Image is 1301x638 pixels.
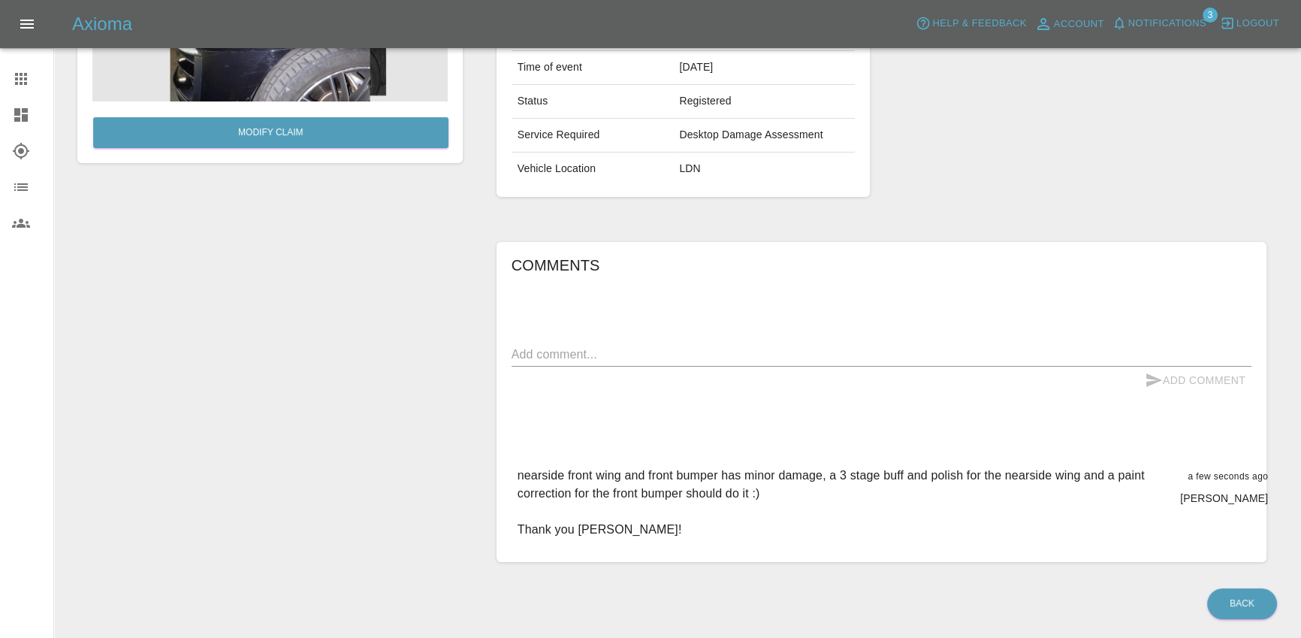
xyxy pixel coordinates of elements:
span: 3 [1203,8,1218,23]
span: Notifications [1128,15,1206,32]
td: Vehicle Location [512,153,674,186]
a: Back [1207,588,1277,619]
h5: Axioma [72,12,132,36]
td: [DATE] [673,51,855,85]
span: Account [1054,16,1104,33]
span: a few seconds ago [1188,471,1268,482]
span: Help & Feedback [932,15,1026,32]
td: LDN [673,153,855,186]
a: Account [1031,12,1108,36]
span: Logout [1236,15,1279,32]
td: Status [512,85,674,119]
td: Registered [673,85,855,119]
p: nearside front wing and front bumper has minor damage, a 3 stage buff and polish for the nearside... [518,467,1168,539]
td: Service Required [512,119,674,153]
button: Open drawer [9,6,45,42]
a: Modify Claim [93,117,448,148]
button: Notifications [1108,12,1210,35]
td: Time of event [512,51,674,85]
p: [PERSON_NAME] [1180,491,1268,506]
h6: Comments [512,253,1251,277]
button: Help & Feedback [912,12,1030,35]
td: Desktop Damage Assessment [673,119,855,153]
button: Logout [1216,12,1283,35]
